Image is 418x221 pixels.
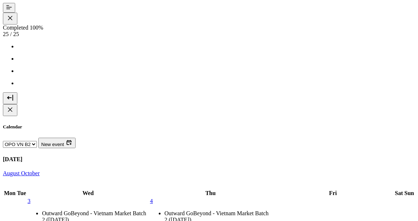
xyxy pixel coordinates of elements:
span: August [3,170,20,176]
span: New event [41,142,64,147]
h4: [DATE] [3,156,415,163]
span: Thu [205,190,216,196]
span: 4 [150,198,153,204]
span: Sat [395,190,403,196]
span: Tue [17,190,26,196]
a: October [21,170,40,176]
span: 3 [27,198,30,204]
a: August [3,170,21,176]
button: New event [38,138,76,148]
span: Fri [329,190,337,196]
h5: Calendar [3,124,415,130]
span: 25 [3,31,9,37]
span: Mon [4,190,16,196]
span: Completed 100% [3,25,43,31]
a: Thursday, 4 September events [150,198,153,204]
span: / 25 [10,31,19,37]
span: Wed [82,190,94,196]
span: Sun [404,190,414,196]
a: Wednesday, 3 September events [27,198,30,204]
